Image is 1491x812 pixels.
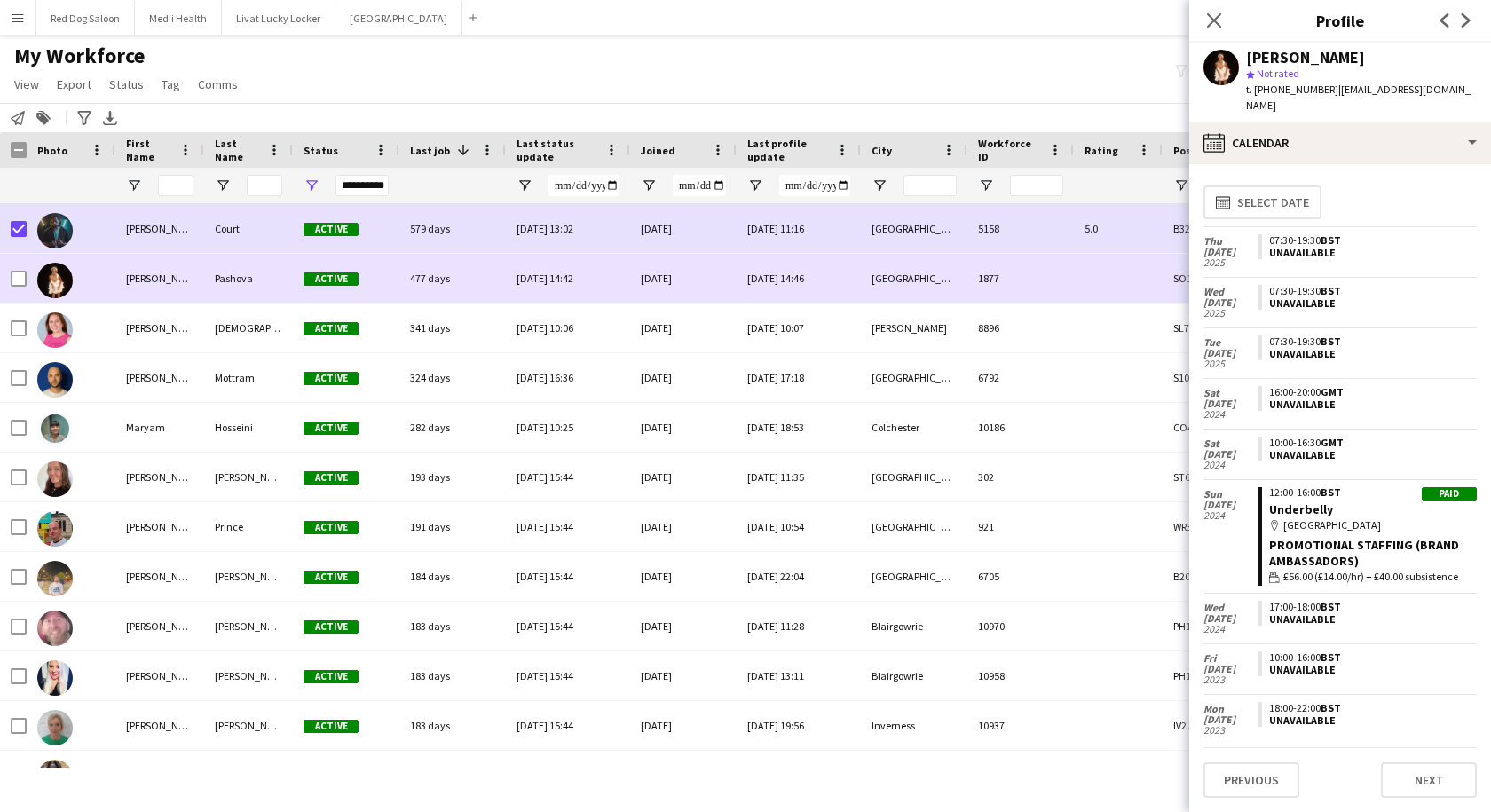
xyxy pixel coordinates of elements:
[50,73,99,96] a: Export
[99,107,121,129] app-action-btn: Export XLSX
[1163,204,1269,253] div: B32 3RX
[1269,398,1470,411] div: Unavailable
[1203,438,1258,449] span: Sat
[158,175,193,196] input: First Name Filter Input
[1203,287,1258,297] span: Wed
[204,403,293,452] div: Hosseini
[630,304,737,352] div: [DATE]
[33,107,54,129] app-action-btn: Add to tag
[1203,359,1258,369] span: 2025
[506,701,630,750] div: [DATE] 15:44
[737,651,861,700] div: [DATE] 13:11
[1203,185,1321,219] button: Select date
[102,73,151,96] a: Status
[737,552,861,601] div: [DATE] 22:04
[304,521,359,534] span: Active
[1203,714,1258,725] span: [DATE]
[304,272,359,286] span: Active
[737,453,861,501] div: [DATE] 11:35
[304,144,338,157] span: Status
[204,453,293,501] div: [PERSON_NAME]
[135,1,222,35] button: Medii Health
[737,204,861,253] div: [DATE] 11:16
[1203,603,1258,613] span: Wed
[115,304,204,352] div: [PERSON_NAME]
[304,471,359,485] span: Active
[1203,236,1258,247] span: Thu
[1203,247,1258,257] span: [DATE]
[36,1,135,35] button: Red Dog Saloon
[872,144,892,157] span: City
[506,751,630,800] div: [DATE] 15:44
[74,107,95,129] app-action-btn: Advanced filters
[506,502,630,551] div: [DATE] 15:44
[1203,664,1258,674] span: [DATE]
[861,353,967,402] div: [GEOGRAPHIC_DATA]
[641,177,657,193] button: Open Filter Menu
[1269,348,1470,360] div: Unavailable
[1321,485,1341,499] span: BST
[861,453,967,501] div: [GEOGRAPHIC_DATA]
[115,403,204,452] div: Maryam
[506,453,630,501] div: [DATE] 15:44
[861,304,967,352] div: [PERSON_NAME]
[1203,460,1258,470] span: 2024
[630,353,737,402] div: [DATE]
[1203,613,1258,624] span: [DATE]
[1203,704,1258,714] span: Mon
[37,362,73,398] img: Shaan Mottram
[399,254,506,303] div: 477 days
[630,552,737,601] div: [DATE]
[1246,83,1338,96] span: t. [PHONE_NUMBER]
[967,751,1074,800] div: 10692
[506,602,630,650] div: [DATE] 15:44
[1203,489,1258,500] span: Sun
[506,403,630,452] div: [DATE] 10:25
[1283,569,1458,585] span: £56.00 (£14.00/hr) + £40.00 subsistence
[1203,510,1258,521] span: 2024
[1269,537,1477,569] div: Promotional Staffing (Brand Ambassadors)
[304,720,359,733] span: Active
[641,144,675,157] span: Joined
[399,701,506,750] div: 183 days
[630,701,737,750] div: [DATE]
[37,561,73,596] img: Farrukh Aziz
[37,511,73,547] img: Owen Prince
[37,412,73,447] img: Maryam Hosseini
[1258,601,1477,626] app-crew-unavailable-period: 17:00-18:00
[861,403,967,452] div: Colchester
[861,502,967,551] div: [GEOGRAPHIC_DATA]
[37,263,73,298] img: Sabina Pashova
[115,254,204,303] div: [PERSON_NAME]
[215,177,231,193] button: Open Filter Menu
[1163,552,1269,601] div: B20 2PS
[861,602,967,650] div: Blairgowrie
[737,403,861,452] div: [DATE] 18:53
[1258,234,1477,259] app-crew-unavailable-period: 07:30-19:30
[1163,254,1269,303] div: SO14 3GN
[630,651,737,700] div: [DATE]
[1163,353,1269,402] div: S10 1QF
[737,304,861,352] div: [DATE] 10:07
[399,453,506,501] div: 193 days
[37,213,73,248] img: Craig Court
[630,254,737,303] div: [DATE]
[506,254,630,303] div: [DATE] 14:42
[1203,388,1258,398] span: Sat
[747,137,829,163] span: Last profile update
[1163,304,1269,352] div: SL7 2NY
[1381,762,1477,798] button: Next
[215,137,261,163] span: Last Name
[109,76,144,92] span: Status
[204,751,293,800] div: Oniyinde
[737,751,861,800] div: [DATE] 12:54
[1257,67,1299,80] span: Not rated
[1321,436,1344,449] span: GMT
[115,602,204,650] div: [PERSON_NAME]
[967,353,1074,402] div: 6792
[1203,348,1258,359] span: [DATE]
[1163,502,1269,551] div: WR3 8EA
[304,571,359,584] span: Active
[517,137,598,163] span: Last status update
[861,552,967,601] div: [GEOGRAPHIC_DATA]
